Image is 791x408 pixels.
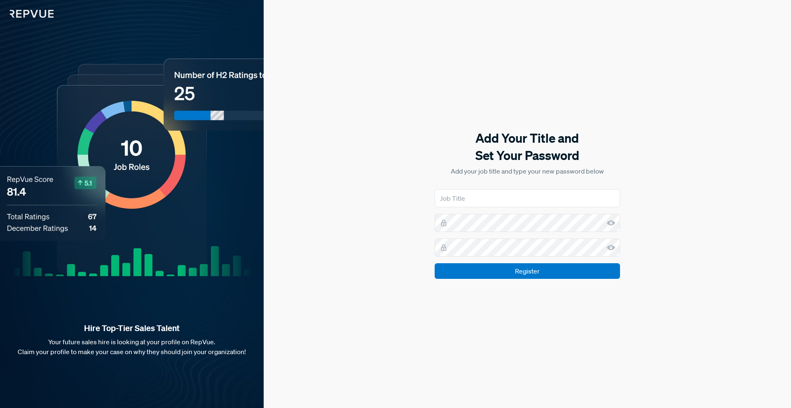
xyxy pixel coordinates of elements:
[435,130,620,164] h5: Add Your Title and Set Your Password
[435,189,620,207] input: Job Title
[13,323,250,334] strong: Hire Top-Tier Sales Talent
[435,166,620,176] p: Add your job title and type your new password below
[13,337,250,357] p: Your future sales hire is looking at your profile on RepVue. Claim your profile to make your case...
[435,263,620,279] input: Register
